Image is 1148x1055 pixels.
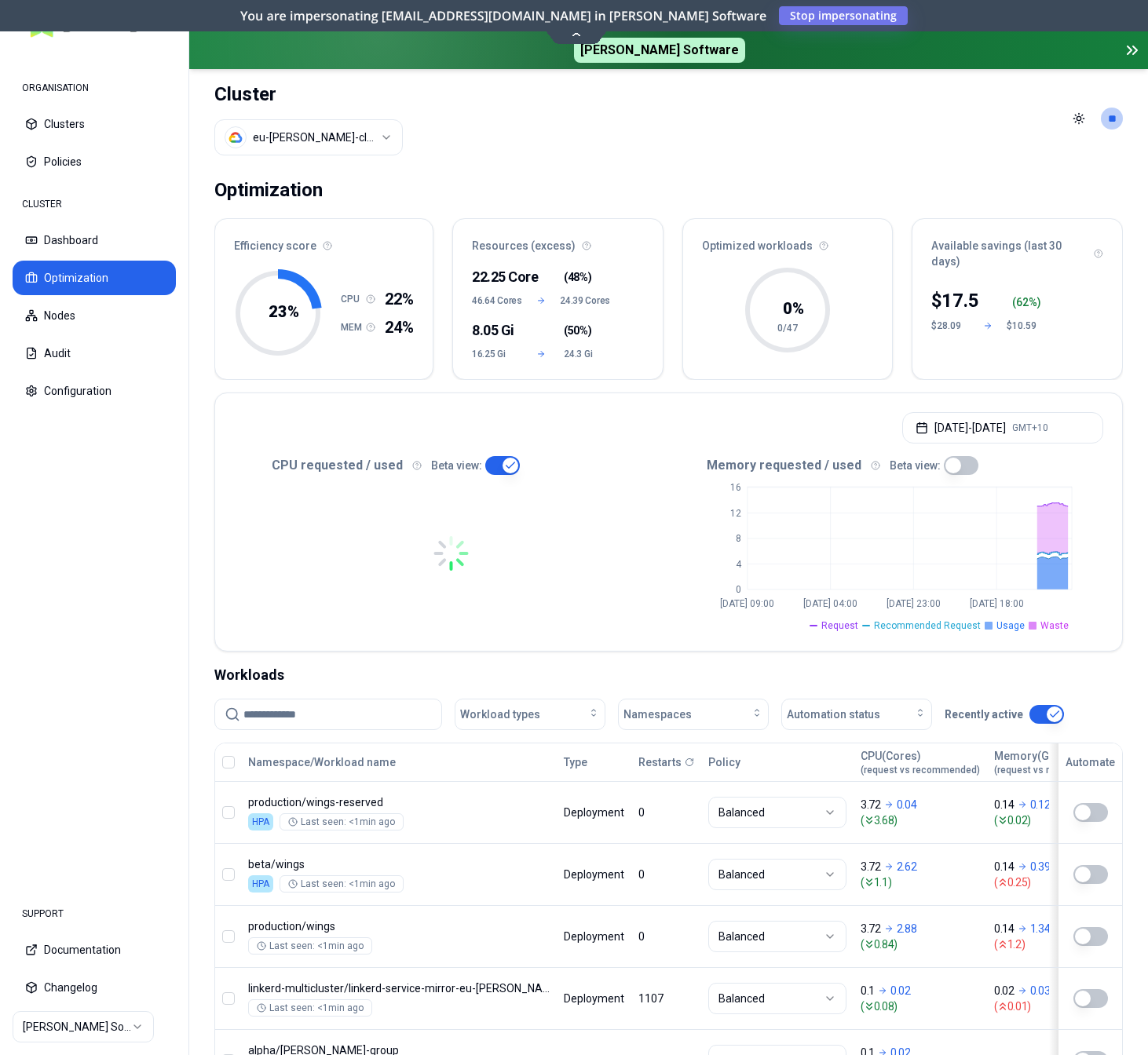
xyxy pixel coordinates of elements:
[861,936,980,952] span: ( 0.84 )
[455,699,605,730] button: Workload types
[248,813,273,830] div: HPA is enabled on CPU, only memory will be optimised.
[887,599,941,610] tspan: [DATE] 23:00
[994,859,1015,874] p: 0.14
[996,619,1025,632] span: Usage
[560,294,610,307] span: 24.39 Cores
[385,316,414,338] span: 24%
[234,456,669,475] div: CPU requested / used
[214,664,1123,686] div: Workloads
[257,940,364,952] div: Last seen: <1min ago
[13,298,176,333] button: Nodes
[861,748,980,776] div: CPU(Cores)
[861,747,980,778] button: CPU(Cores)(request vs recommended)
[13,261,176,295] button: Optimization
[1016,294,1029,310] p: 62
[994,921,1015,936] p: 0.14
[1073,803,1108,822] button: HPA is enabled on CPU, only the other resource will be optimised.
[248,794,550,810] p: wings-reserved
[861,764,980,776] span: (request vs recommended)
[13,898,176,929] div: SUPPORT
[214,119,403,155] button: Select a value
[385,288,414,310] span: 22%
[564,991,624,1006] div: Deployment
[638,805,694,820] div: 0
[1007,319,1044,332] div: $10.59
[669,456,1104,475] div: Memory requested / used
[215,219,433,263] div: Efficiency score
[13,144,176,179] button: Policies
[248,856,550,872] p: wings
[970,599,1024,610] tspan: [DATE] 18:00
[861,921,881,936] p: 3.72
[735,533,740,544] tspan: 8
[821,619,858,632] span: Request
[472,266,518,288] div: 22.25 Core
[994,797,1015,812] p: 0.14
[214,174,323,206] div: Optimization
[564,747,587,778] button: Type
[897,921,917,936] p: 2.88
[472,319,518,341] div: 8.05 Gi
[472,294,522,307] span: 46.64 Cores
[472,348,518,360] span: 16.25 Gi
[683,219,893,263] div: Optimized workloads
[1066,754,1115,770] div: Automate
[13,72,176,104] div: ORGANISATION
[1030,921,1051,936] p: 1.34
[861,874,980,890] span: ( 1.1 )
[13,188,176,220] div: CLUSTER
[720,599,774,610] tspan: [DATE] 09:00
[13,933,176,967] button: Documentation
[248,875,273,893] div: HPA is enabled on CPU, only memory will be optimised.
[912,219,1122,279] div: Available savings (last 30 days)
[341,321,366,334] h1: MEM
[453,219,663,263] div: Resources (excess)
[735,559,741,570] tspan: 4
[890,458,941,473] p: Beta view:
[994,874,1113,890] span: ( 0.25 )
[13,374,176,408] button: Configuration
[13,336,176,371] button: Audit
[994,747,1113,778] button: Memory(Gi)(request vs recommended)
[564,929,624,944] div: Deployment
[1012,422,1048,434] span: GMT+10
[248,918,550,934] p: wings
[994,812,1113,828] span: ( 0.02 )
[1030,797,1051,812] p: 0.12
[861,797,881,812] p: 3.72
[638,991,694,1006] div: 1107
[861,812,980,828] span: ( 3.68 )
[568,323,588,338] span: 50%
[13,223,176,257] button: Dashboard
[861,983,875,998] p: 0.1
[269,302,299,321] tspan: 23 %
[787,706,880,722] span: Automation status
[564,867,624,882] div: Deployment
[460,706,540,722] span: Workload types
[638,929,694,944] div: 0
[214,82,403,107] h1: Cluster
[1073,865,1108,884] button: HPA is enabled on CPU, only the other resource will be optimised.
[729,483,740,494] tspan: 16
[735,584,740,595] tspan: 0
[431,458,482,473] p: Beta view:
[288,878,395,890] div: Last seen: <1min ago
[341,293,366,305] h1: CPU
[994,764,1113,776] span: (request vs recommended)
[803,599,857,610] tspan: [DATE] 04:00
[1030,983,1051,998] p: 0.03
[777,323,798,334] tspan: 0/47
[288,816,395,828] div: Last seen: <1min ago
[1040,619,1069,632] span: Waste
[994,998,1113,1014] span: ( 0.01 )
[931,319,969,332] div: $28.09
[623,706,692,722] span: Namespaces
[248,747,396,778] button: Namespace/Workload name
[902,412,1103,444] button: [DATE]-[DATE]GMT+10
[564,805,624,820] div: Deployment
[574,38,745,63] span: [PERSON_NAME] Software
[897,859,917,874] p: 2.62
[638,754,682,770] p: Restarts
[994,983,1015,998] p: 0.02
[781,699,932,730] button: Automation status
